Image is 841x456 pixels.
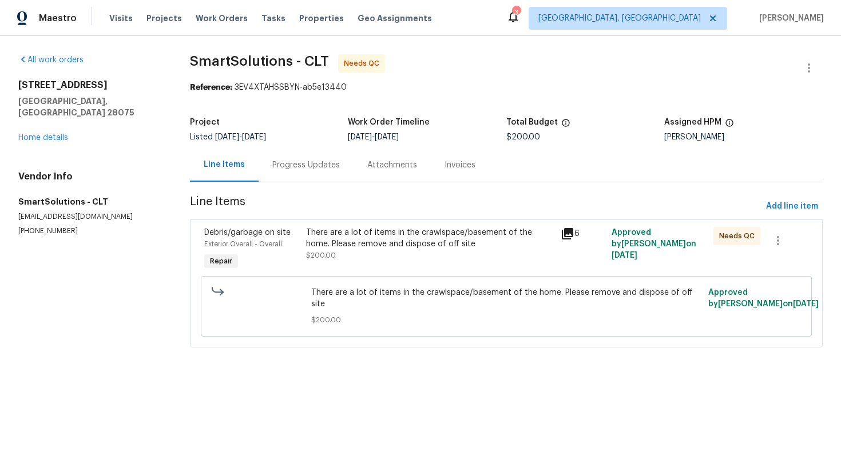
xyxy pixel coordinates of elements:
span: [DATE] [215,133,239,141]
span: Line Items [190,196,761,217]
h5: SmartSolutions - CLT [18,196,162,207]
button: Add line item [761,196,823,217]
span: Visits [109,13,133,24]
h5: Project [190,118,220,126]
span: Debris/garbage on site [204,229,291,237]
b: Reference: [190,83,232,91]
div: 6 [561,227,605,241]
div: [PERSON_NAME] [664,133,823,141]
span: Maestro [39,13,77,24]
span: [PERSON_NAME] [755,13,824,24]
p: [PHONE_NUMBER] [18,226,162,236]
span: There are a lot of items in the crawlspace/basement of the home. Please remove and dispose of off... [311,287,702,310]
span: $200.00 [311,314,702,326]
span: The total cost of line items that have been proposed by Opendoor. This sum includes line items th... [561,118,570,133]
div: Invoices [445,159,475,171]
h2: [STREET_ADDRESS] [18,79,162,91]
div: 3 [512,7,520,18]
h5: Total Budget [506,118,558,126]
span: Repair [205,255,237,267]
span: Properties [299,13,344,24]
span: $200.00 [306,252,336,259]
h5: [GEOGRAPHIC_DATA], [GEOGRAPHIC_DATA] 28075 [18,95,162,118]
span: Listed [190,133,266,141]
div: 3EV4XTAHSSBYN-ab5e13440 [190,82,823,93]
span: - [215,133,266,141]
span: [DATE] [242,133,266,141]
span: Approved by [PERSON_NAME] on [612,229,696,259]
div: Line Items [204,159,245,170]
span: [DATE] [348,133,372,141]
div: Progress Updates [272,159,340,171]
span: Projects [146,13,182,24]
h4: Vendor Info [18,171,162,182]
span: [DATE] [793,300,819,308]
span: The hpm assigned to this work order. [725,118,734,133]
h5: Assigned HPM [664,118,721,126]
div: Attachments [367,159,417,171]
span: Exterior Overall - Overall [204,241,282,247]
span: Work Orders [196,13,248,24]
span: Geo Assignments [358,13,432,24]
span: [DATE] [612,251,637,259]
a: Home details [18,134,68,142]
span: Tasks [261,14,285,22]
span: Add line item [766,199,818,214]
span: SmartSolutions - CLT [190,54,329,68]
a: All work orders [18,56,84,64]
span: [GEOGRAPHIC_DATA], [GEOGRAPHIC_DATA] [538,13,701,24]
h5: Work Order Timeline [348,118,430,126]
div: There are a lot of items in the crawlspace/basement of the home. Please remove and dispose of off... [306,227,554,250]
span: - [348,133,399,141]
span: Needs QC [719,230,759,242]
span: [DATE] [375,133,399,141]
span: $200.00 [506,133,540,141]
p: [EMAIL_ADDRESS][DOMAIN_NAME] [18,212,162,222]
span: Needs QC [344,58,384,69]
span: Approved by [PERSON_NAME] on [708,289,819,308]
